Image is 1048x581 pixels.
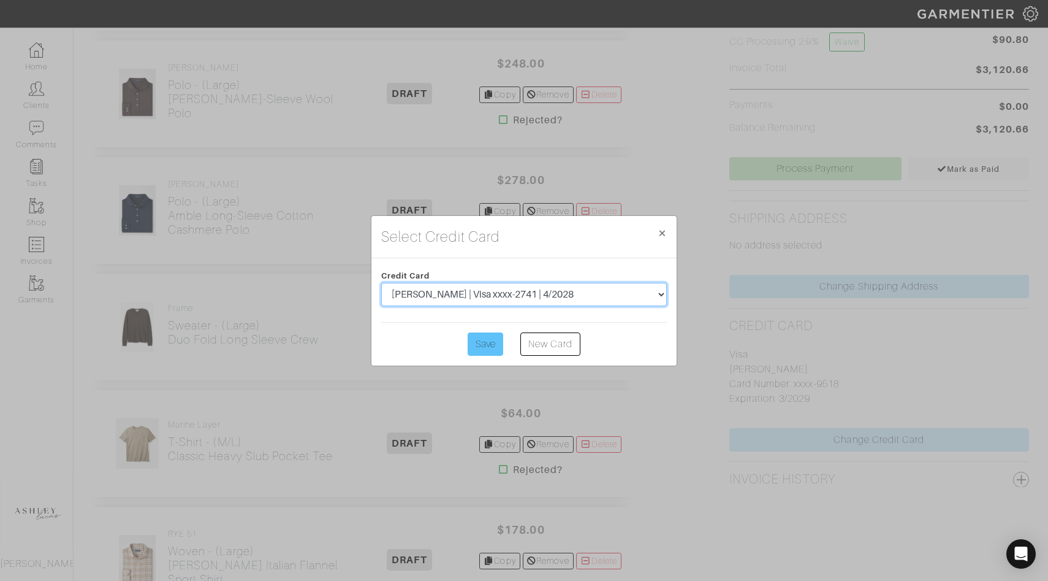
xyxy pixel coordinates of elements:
[381,226,499,248] h4: Select Credit Card
[381,271,430,280] span: Credit Card
[520,333,580,356] a: New Card
[468,333,503,356] input: Save
[1006,539,1036,569] div: Open Intercom Messenger
[658,225,667,241] span: ×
